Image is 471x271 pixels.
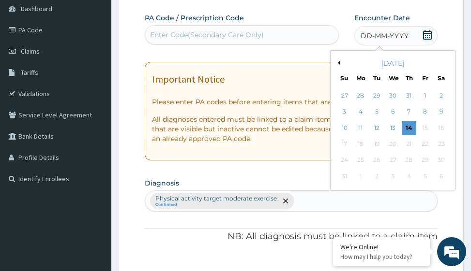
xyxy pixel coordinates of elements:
[356,74,365,82] div: Mo
[389,74,397,82] div: We
[334,58,451,68] div: [DATE]
[418,137,432,151] div: Not available Friday, August 22nd, 2025
[337,105,352,119] div: Choose Sunday, August 3rd, 2025
[386,88,400,103] div: Choose Wednesday, July 30th, 2025
[386,137,400,151] div: Not available Wednesday, August 20th, 2025
[145,178,179,188] label: Diagnosis
[353,137,368,151] div: Not available Monday, August 18th, 2025
[336,88,449,185] div: month 2025-08
[369,105,384,119] div: Choose Tuesday, August 5th, 2025
[152,114,430,143] p: All diagnoses entered must be linked to a claim item. Diagnosis & Claim Items that are visible bu...
[340,253,423,261] p: How may I help you today?
[337,169,352,184] div: Not available Sunday, August 31st, 2025
[21,4,52,13] span: Dashboard
[152,74,225,85] h1: Important Notice
[434,88,449,103] div: Choose Saturday, August 2nd, 2025
[18,48,39,72] img: d_794563401_company_1708531726252_794563401
[402,88,416,103] div: Choose Thursday, July 31st, 2025
[434,121,449,135] div: Not available Saturday, August 16th, 2025
[340,242,423,251] div: We're Online!
[337,153,352,168] div: Not available Sunday, August 24th, 2025
[402,153,416,168] div: Not available Thursday, August 28th, 2025
[337,137,352,151] div: Not available Sunday, August 17th, 2025
[335,60,340,65] button: Previous Month
[402,105,416,119] div: Choose Thursday, August 7th, 2025
[353,88,368,103] div: Choose Monday, July 28th, 2025
[386,105,400,119] div: Choose Wednesday, August 6th, 2025
[145,230,437,243] p: NB: All diagnosis must be linked to a claim item
[373,74,381,82] div: Tu
[386,169,400,184] div: Not available Wednesday, September 3rd, 2025
[361,31,409,41] span: DD-MM-YYYY
[353,153,368,168] div: Not available Monday, August 25th, 2025
[369,121,384,135] div: Choose Tuesday, August 12th, 2025
[418,121,432,135] div: Not available Friday, August 15th, 2025
[421,74,429,82] div: Fr
[369,169,384,184] div: Not available Tuesday, September 2nd, 2025
[434,105,449,119] div: Choose Saturday, August 9th, 2025
[386,121,400,135] div: Choose Wednesday, August 13th, 2025
[354,13,410,23] label: Encounter Date
[434,153,449,168] div: Not available Saturday, August 30th, 2025
[369,88,384,103] div: Choose Tuesday, July 29th, 2025
[353,169,368,184] div: Not available Monday, September 1st, 2025
[21,47,40,56] span: Claims
[405,74,413,82] div: Th
[337,121,352,135] div: Choose Sunday, August 10th, 2025
[353,121,368,135] div: Choose Monday, August 11th, 2025
[434,169,449,184] div: Not available Saturday, September 6th, 2025
[337,88,352,103] div: Choose Sunday, July 27th, 2025
[418,88,432,103] div: Choose Friday, August 1st, 2025
[369,153,384,168] div: Not available Tuesday, August 26th, 2025
[50,54,163,67] div: Chat with us now
[418,169,432,184] div: Not available Friday, September 5th, 2025
[159,5,182,28] div: Minimize live chat window
[152,97,430,107] p: Please enter PA codes before entering items that are not attached to a PA code
[434,137,449,151] div: Not available Saturday, August 23rd, 2025
[369,137,384,151] div: Not available Tuesday, August 19th, 2025
[56,77,134,174] span: We're online!
[402,169,416,184] div: Not available Thursday, September 4th, 2025
[21,68,38,77] span: Tariffs
[402,137,416,151] div: Not available Thursday, August 21st, 2025
[5,174,184,208] textarea: Type your message and hit 'Enter'
[145,13,244,23] label: PA Code / Prescription Code
[340,74,349,82] div: Su
[386,153,400,168] div: Not available Wednesday, August 27th, 2025
[150,30,264,40] div: Enter Code(Secondary Care Only)
[353,105,368,119] div: Choose Monday, August 4th, 2025
[402,121,416,135] div: Choose Thursday, August 14th, 2025
[418,105,432,119] div: Choose Friday, August 8th, 2025
[437,74,445,82] div: Sa
[418,153,432,168] div: Not available Friday, August 29th, 2025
